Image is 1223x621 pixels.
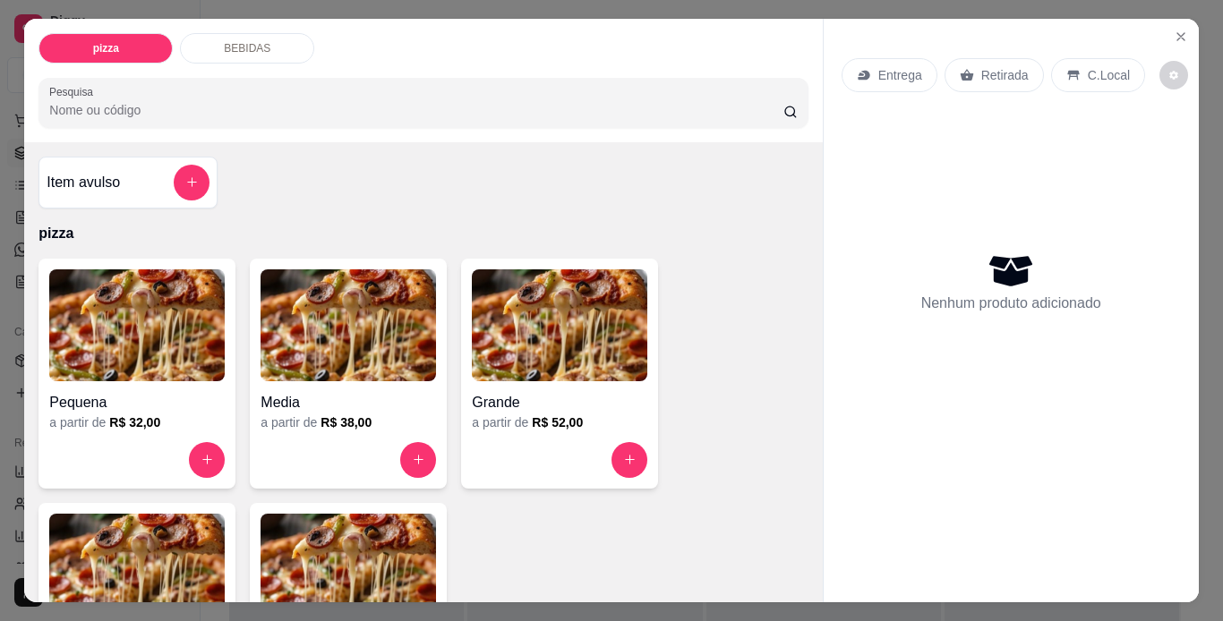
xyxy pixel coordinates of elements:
img: product-image [261,269,436,381]
h4: Item avulso [47,172,120,193]
div: a partir de [49,413,225,431]
p: pizza [93,41,119,55]
label: Pesquisa [49,84,99,99]
p: Entrega [878,66,922,84]
button: increase-product-quantity [189,442,225,478]
p: C.Local [1088,66,1130,84]
h4: Grande [472,392,647,413]
button: increase-product-quantity [611,442,647,478]
div: a partir de [261,413,436,431]
h6: R$ 52,00 [532,413,583,431]
p: Nenhum produto adicionado [921,293,1101,314]
input: Pesquisa [49,101,783,119]
button: increase-product-quantity [400,442,436,478]
h4: Media [261,392,436,413]
p: BEBIDAS [224,41,270,55]
p: Retirada [981,66,1029,84]
img: product-image [49,269,225,381]
img: product-image [472,269,647,381]
button: add-separate-item [174,165,210,200]
div: a partir de [472,413,647,431]
h6: R$ 32,00 [109,413,160,431]
button: decrease-product-quantity [1159,61,1188,89]
h4: Pequena [49,392,225,413]
h6: R$ 38,00 [321,413,372,431]
button: Close [1167,22,1195,51]
p: pizza [38,223,808,244]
